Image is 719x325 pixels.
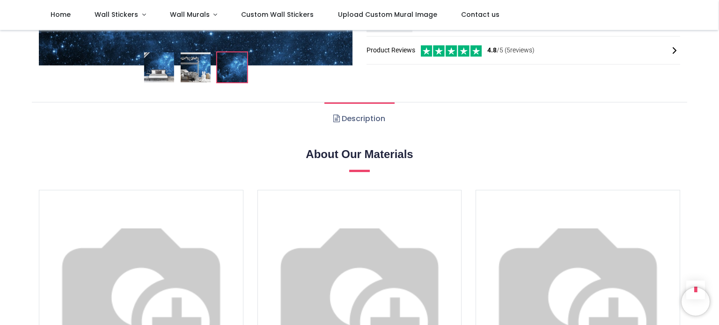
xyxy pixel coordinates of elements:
div: Product Reviews [367,44,680,57]
span: Wall Murals [170,10,210,19]
span: Custom Wall Stickers [241,10,314,19]
span: Upload Custom Mural Image [338,10,437,19]
h2: About Our Materials [39,146,680,162]
a: Description [324,102,394,135]
img: WS-47592-02 [181,52,211,82]
img: WS-47592-03 [217,52,247,82]
span: Wall Stickers [95,10,138,19]
span: 4.8 [487,46,497,54]
span: Home [51,10,71,19]
span: Contact us [461,10,499,19]
iframe: Brevo live chat [682,288,710,316]
img: Blue Galaxy Space NASA Wall Mural Wallpaper [144,52,174,82]
span: /5 ( 5 reviews) [487,46,535,55]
